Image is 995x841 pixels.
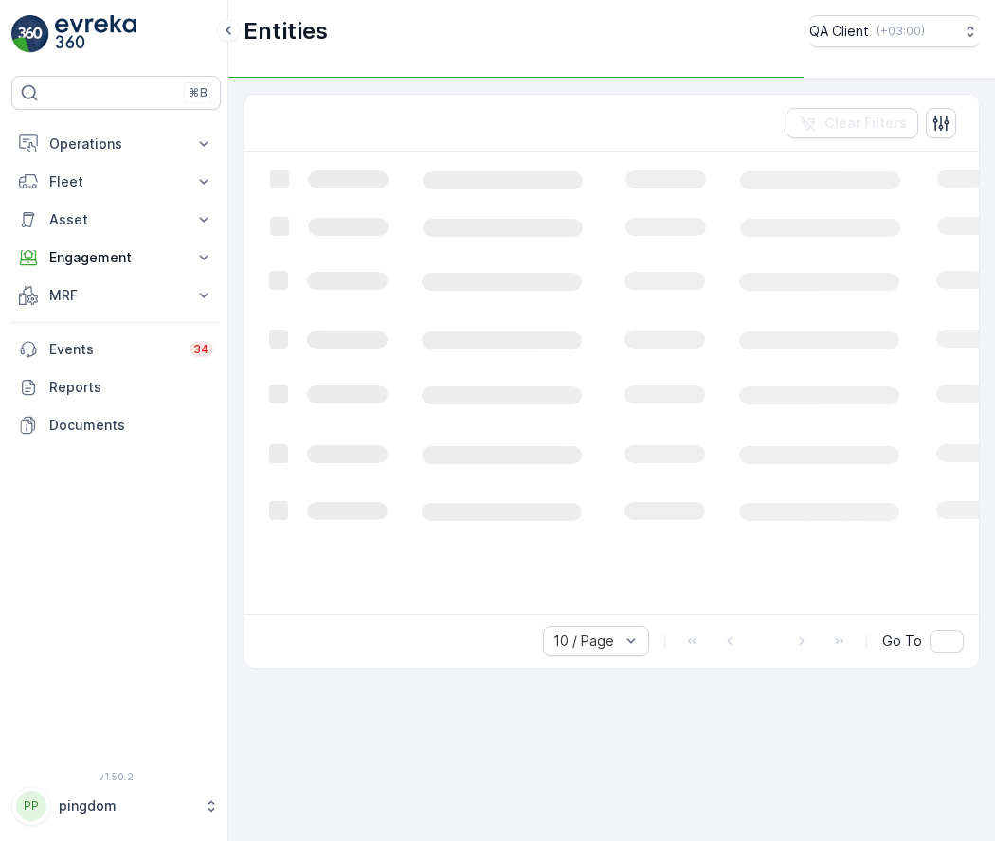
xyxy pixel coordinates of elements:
[193,342,209,357] p: 34
[55,15,136,53] img: logo_light-DOdMpM7g.png
[49,248,183,267] p: Engagement
[882,632,922,651] span: Go To
[787,108,918,138] button: Clear Filters
[49,134,183,153] p: Operations
[49,286,183,305] p: MRF
[49,210,183,229] p: Asset
[11,277,221,314] button: MRF
[16,791,46,821] div: PP
[11,201,221,239] button: Asset
[809,15,980,47] button: QA Client(+03:00)
[809,22,869,41] p: QA Client
[11,368,221,406] a: Reports
[49,378,213,397] p: Reports
[49,416,213,435] p: Documents
[11,786,221,826] button: PPpingdom
[49,172,183,191] p: Fleet
[11,771,221,782] span: v 1.50.2
[11,163,221,201] button: Fleet
[189,85,208,100] p: ⌘B
[11,239,221,277] button: Engagement
[244,16,328,46] p: Entities
[824,114,907,133] p: Clear Filters
[877,24,925,39] p: ( +03:00 )
[11,406,221,444] a: Documents
[11,125,221,163] button: Operations
[11,15,49,53] img: logo
[11,331,221,368] a: Events34
[59,796,194,815] p: pingdom
[49,340,178,359] p: Events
